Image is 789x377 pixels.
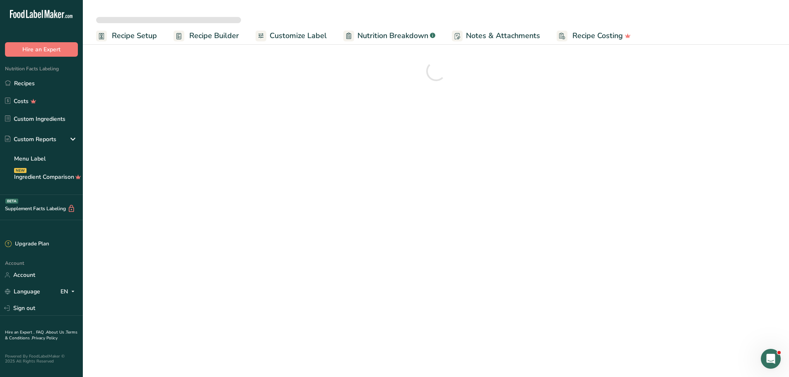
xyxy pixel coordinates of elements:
[112,30,157,41] span: Recipe Setup
[270,30,327,41] span: Customize Label
[5,199,18,204] div: BETA
[5,329,34,335] a: Hire an Expert .
[174,26,239,45] a: Recipe Builder
[5,284,40,299] a: Language
[32,335,58,341] a: Privacy Policy
[5,42,78,57] button: Hire an Expert
[60,287,78,297] div: EN
[46,329,66,335] a: About Us .
[5,240,49,248] div: Upgrade Plan
[452,26,540,45] a: Notes & Attachments
[5,135,56,144] div: Custom Reports
[96,26,157,45] a: Recipe Setup
[36,329,46,335] a: FAQ .
[189,30,239,41] span: Recipe Builder
[14,168,27,173] div: NEW
[5,354,78,364] div: Powered By FoodLabelMaker © 2025 All Rights Reserved
[357,30,428,41] span: Nutrition Breakdown
[256,26,327,45] a: Customize Label
[466,30,540,41] span: Notes & Attachments
[343,26,435,45] a: Nutrition Breakdown
[557,26,631,45] a: Recipe Costing
[572,30,623,41] span: Recipe Costing
[761,349,781,369] iframe: Intercom live chat
[5,329,77,341] a: Terms & Conditions .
